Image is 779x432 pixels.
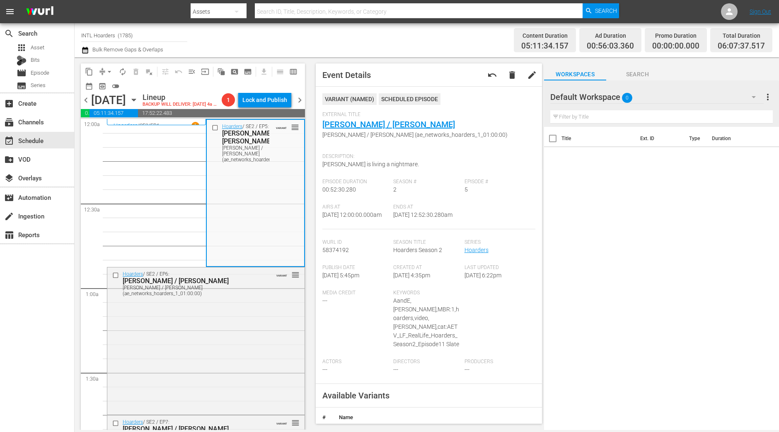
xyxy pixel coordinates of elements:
[482,65,502,85] button: undo
[322,211,382,218] span: [DATE] 12:00:00.000am
[763,87,773,107] button: more_vert
[222,124,242,129] a: Hoarders
[4,173,14,183] span: Overlays
[393,239,460,246] span: Season Title
[322,153,532,160] span: Description:
[316,408,332,427] th: #
[393,359,460,365] span: Directors
[322,366,327,373] span: ---
[98,82,106,90] span: preview_outlined
[109,80,122,93] span: 24 hours Lineup View is OFF
[150,123,159,129] p: EP4
[242,92,287,107] div: Lock and Publish
[31,69,49,77] span: Episode
[291,270,300,279] span: reorder
[140,123,150,129] p: SE2 /
[212,63,228,80] span: Refresh All Search Blocks
[606,69,668,80] span: Search
[230,68,239,76] span: pageview_outlined
[222,97,235,103] span: 1
[332,408,513,427] th: Name
[222,129,280,145] div: [PERSON_NAME] / [PERSON_NAME]
[322,290,389,296] span: Media Credit
[96,80,109,93] span: View Backup
[201,68,209,76] span: input
[238,92,291,107] button: Lock and Publish
[4,193,14,203] span: Automation
[521,30,569,41] div: Content Duration
[123,285,263,296] div: [PERSON_NAME] / [PERSON_NAME] (ae_networks_hoarders_1_01:00:00)
[276,270,287,277] span: VARIANT
[31,44,44,52] span: Asset
[20,2,60,22] img: ans4CAIJ8jUAAAAAAAAAAAAAAAAAAAAAAAAgQb4GAAAAAAAAAAAAAAAAAAAAAAAAJMjXAAAAAAAAAAAAAAAAAAAAAAAAgAT5G...
[143,65,156,78] span: Clear Lineup
[276,123,287,129] span: VARIANT
[393,247,442,253] span: Hoarders Season 2
[718,41,765,51] span: 06:07:37.517
[393,297,459,347] span: AandE,[PERSON_NAME],MBR:1,hoarders,video,[PERSON_NAME],cat:AETV_LF_RealLife_Hoarders_Season2_Epis...
[507,70,517,80] span: delete
[707,127,757,150] th: Duration
[172,65,185,78] span: Revert to Primary Episode
[91,93,126,107] div: [DATE]
[81,109,90,117] span: 00:56:03.360
[143,102,218,107] div: BACKUP WILL DELIVER: [DATE] 4a (local)
[105,68,114,76] span: arrow_drop_down
[322,131,532,139] span: [PERSON_NAME] / [PERSON_NAME] (ae_networks_hoarders_1_01:00:00)
[464,359,532,365] span: Producers
[85,68,93,76] span: content_copy
[393,265,460,271] span: Created At
[322,272,359,279] span: [DATE] 5:45pm
[322,112,532,118] span: External Title
[718,30,765,41] div: Total Duration
[635,127,684,150] th: Ext. ID
[322,265,389,271] span: Publish Date
[322,93,377,105] div: VARIANT ( NAMED )
[5,7,15,17] span: menu
[322,186,356,193] span: 00:52:30.280
[119,68,127,76] span: autorenew_outlined
[276,418,287,425] span: VARIANT
[289,68,298,76] span: calendar_view_week_outlined
[198,65,212,78] span: Update Metadata from Key Asset
[322,359,389,365] span: Actors
[17,68,27,78] span: Episode
[222,124,280,163] div: / SE2 / EP5:
[322,297,327,304] span: ---
[393,211,452,218] span: [DATE] 12:52:30.280am
[521,41,569,51] span: 05:11:34.157
[561,127,635,150] th: Title
[4,136,14,146] span: Schedule
[222,145,280,163] div: [PERSON_NAME] / [PERSON_NAME] (ae_networks_hoarders_1_01:00:00)
[464,366,469,373] span: ---
[244,68,252,76] span: subtitles_outlined
[379,93,440,105] div: Scheduled Episode
[291,123,299,132] span: reorder
[527,70,537,80] span: edit
[393,179,460,185] span: Season #
[393,366,398,373] span: ---
[587,30,634,41] div: Ad Duration
[322,391,389,400] span: Available Variants
[295,95,305,105] span: chevron_right
[111,82,120,90] span: toggle_off
[138,123,140,129] p: /
[464,265,532,271] span: Last Updated
[91,46,163,53] span: Bulk Remove Gaps & Overlaps
[622,89,632,107] span: 0
[81,95,91,105] span: chevron_left
[595,3,617,18] span: Search
[31,56,40,64] span: Bits
[583,3,619,18] button: Search
[750,8,771,15] a: Sign Out
[17,56,27,66] div: Bits
[4,117,14,127] span: Channels
[291,418,300,427] button: reorder
[464,239,532,246] span: Series
[322,161,419,167] span: [PERSON_NAME] is living a nightmare.
[652,30,699,41] div: Promo Duration
[129,65,143,78] span: Select an event to delete
[17,81,27,91] span: Series
[544,69,606,80] span: Workspaces
[322,70,371,80] span: Event Details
